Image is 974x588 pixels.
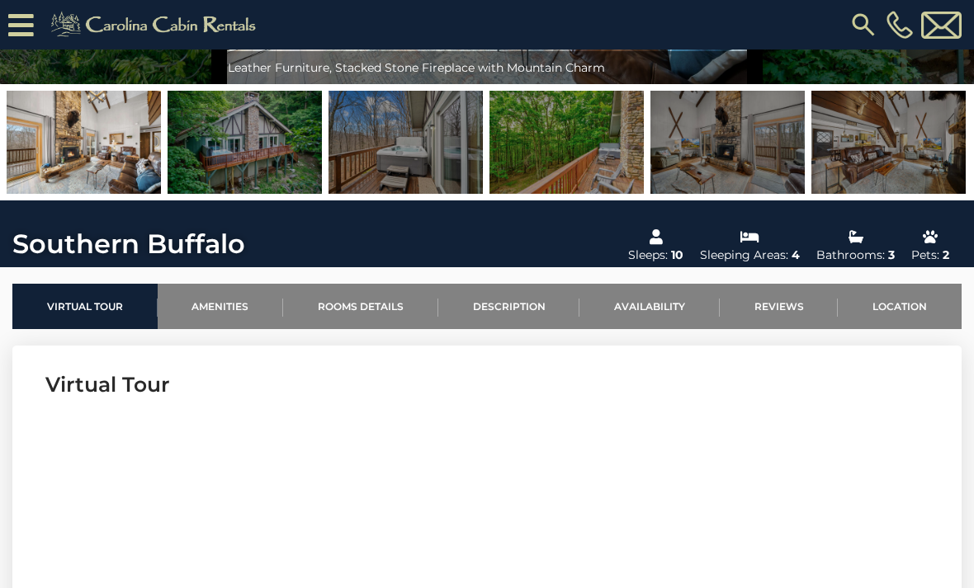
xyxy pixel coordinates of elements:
[489,91,644,194] img: 167938931
[329,91,483,194] img: 168135415
[838,284,962,329] a: Location
[45,370,929,399] h3: Virtual Tour
[283,284,438,329] a: Rooms Details
[720,284,839,329] a: Reviews
[579,284,720,329] a: Availability
[42,8,270,41] img: Khaki-logo.png
[438,284,580,329] a: Description
[849,10,878,40] img: search-regular.svg
[7,91,161,194] img: 168135373
[882,11,917,39] a: [PHONE_NUMBER]
[650,91,805,194] img: 168135376
[12,284,158,329] a: Virtual Tour
[811,91,966,194] img: 168135375
[158,284,284,329] a: Amenities
[168,91,322,194] img: 167938935
[220,51,755,84] div: Leather Furniture, Stacked Stone Fireplace with Mountain Charm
